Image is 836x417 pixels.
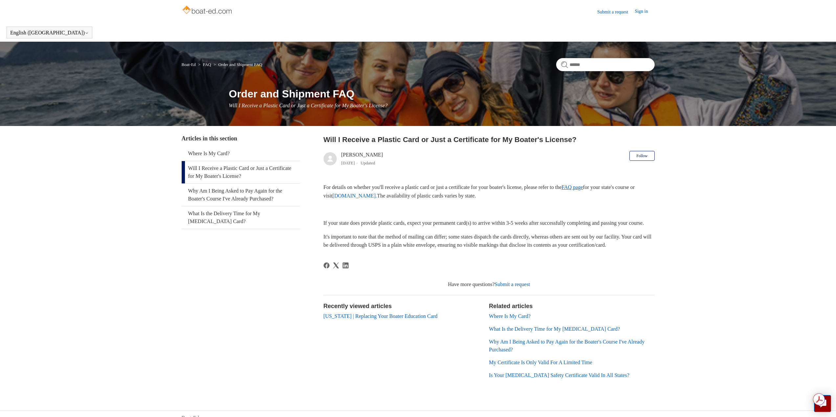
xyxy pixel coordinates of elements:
[489,372,629,378] a: Is Your [MEDICAL_DATA] Safety Certificate Valid In All States?
[218,62,262,67] a: Order and Shipment FAQ
[635,8,654,16] a: Sign in
[629,151,654,161] button: Follow Article
[182,62,197,67] li: Boat-Ed
[324,219,655,227] p: If your state does provide plastic cards, expect your permanent card(s) to arrive within 3-5 week...
[489,360,592,365] a: My Certificate Is Only Valid For A Limited Time
[182,206,300,229] a: What Is the Delivery Time for My [MEDICAL_DATA] Card?
[324,262,329,268] svg: Share this page on Facebook
[597,9,635,15] a: Submit a request
[229,103,388,108] span: Will I Receive a Plastic Card or Just a Certificate for My Boater's License?
[182,62,196,67] a: Boat-Ed
[182,4,234,17] img: Boat-Ed Help Center home page
[10,30,89,36] button: English ([GEOGRAPHIC_DATA])
[332,193,377,198] a: [DOMAIN_NAME].
[229,86,655,102] h1: Order and Shipment FAQ
[562,184,583,190] a: FAQ page
[182,135,237,142] span: Articles in this section
[324,233,655,249] p: It's important to note that the method of mailing can differ; some states dispatch the cards dire...
[212,62,262,67] li: Order and Shipment FAQ
[324,134,655,145] h2: Will I Receive a Plastic Card or Just a Certificate for My Boater's License?
[333,262,339,268] a: X Corp
[197,62,212,67] li: FAQ
[341,151,383,167] div: [PERSON_NAME]
[182,161,300,183] a: Will I Receive a Plastic Card or Just a Certificate for My Boater's License?
[489,313,531,319] a: Where Is My Card?
[324,302,483,311] h2: Recently viewed articles
[333,262,339,268] svg: Share this page on X Corp
[324,313,438,319] a: [US_STATE] | Replacing Your Boater Education Card
[182,146,300,161] a: Where Is My Card?
[324,262,329,268] a: Facebook
[203,62,211,67] a: FAQ
[495,281,530,287] a: Submit a request
[489,302,655,311] h2: Related articles
[182,184,300,206] a: Why Am I Being Asked to Pay Again for the Boater's Course I've Already Purchased?
[343,262,349,268] svg: Share this page on LinkedIn
[343,262,349,268] a: LinkedIn
[489,339,645,352] a: Why Am I Being Asked to Pay Again for the Boater's Course I've Already Purchased?
[556,58,655,71] input: Search
[341,160,355,165] time: 04/08/2025, 12:43
[361,160,375,165] li: Updated
[324,281,655,288] div: Have more questions?
[489,326,620,332] a: What Is the Delivery Time for My [MEDICAL_DATA] Card?
[324,183,655,200] p: For details on whether you'll receive a plastic card or just a certificate for your boater's lice...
